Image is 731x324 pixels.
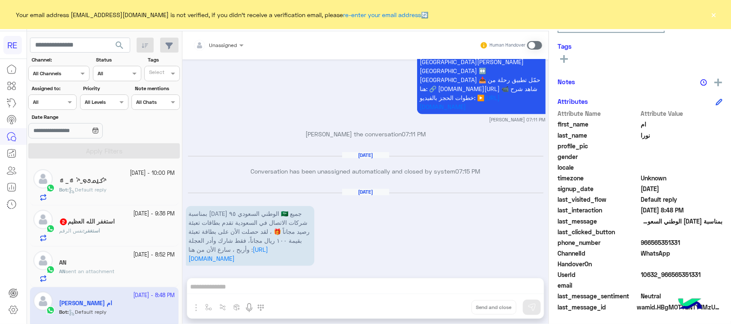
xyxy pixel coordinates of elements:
[109,38,130,56] button: search
[710,10,718,19] button: ×
[558,152,639,161] span: gender
[28,143,180,159] button: Apply Filters
[558,42,722,50] h6: Tags
[558,109,639,118] span: Attribute Name
[189,210,310,253] span: بمناسبة [DATE] الوطني السعودي ٩٥ 🇸🇦 جميع شركات الاتصال في السعودية تقدم بطاقات تعبئة رصيد مجاناً ...
[558,184,639,193] span: signup_date
[641,163,723,172] span: null
[558,195,639,204] span: last_visited_flow
[186,167,546,176] p: Conversation has been unassigned automatically and closed by system
[96,56,140,64] label: Status
[641,249,723,258] span: 2
[471,300,516,315] button: Send and close
[209,42,237,48] span: Unassigned
[420,4,541,101] span: رحلات تشاركية بين المدن بـ19 ريال فقط؟ 😱 مع تطبيق رحلة تقدر تسافر بين: [GEOGRAPHIC_DATA] ↔️ [GEOG...
[558,259,639,268] span: HandoverOn
[59,186,69,193] b: :
[558,249,639,258] span: ChannelId
[69,186,107,193] span: Default reply
[641,292,723,300] span: 0
[558,206,639,215] span: last_interaction
[32,56,89,64] label: Channel:
[558,227,639,236] span: last_clicked_button
[186,206,314,266] p: 23/9/2025, 8:48 PM
[134,210,175,218] small: [DATE] - 9:36 PM
[186,130,546,138] p: [PERSON_NAME] the conversation
[134,251,175,259] small: [DATE] - 8:52 PM
[558,238,639,247] span: phone_number
[59,268,66,274] span: AN
[66,268,114,274] span: sent an attachment
[420,94,500,110] a: [URL][DOMAIN_NAME]
[558,303,635,312] span: last_message_id
[32,85,76,92] label: Assigned to:
[60,218,67,225] span: 2
[402,130,426,138] span: 07:11 PM
[33,251,53,270] img: defaultAdmin.png
[130,169,175,177] small: [DATE] - 10:00 PM
[700,79,707,86] img: notes
[641,131,723,140] span: نورا
[189,246,269,262] a: [URL][DOMAIN_NAME]
[641,195,723,204] span: Default reply
[59,227,83,234] span: نفس الرقم
[33,169,53,189] img: defaultAdmin.png
[641,270,723,279] span: 10632_966565351331
[641,259,723,268] span: null
[558,163,639,172] span: locale
[714,79,722,86] img: add
[637,303,722,312] span: wamid.HBgMOTY2NTY1MzUxMzMxFQIAEhggQUM2M0YzNjIwNDA0NjRGNkExNTBGQjdDQzc0N0IwMzUA
[641,281,723,290] span: null
[186,268,206,275] small: 08:48 PM
[641,217,723,226] span: بمناسبة اليوم الوطني السعودي ٩٥ 🇸🇦 جميع شركات الاتصال في السعودية تقدم بطاقات تعبئة رصيد مجاناً 🎁...
[641,152,723,161] span: null
[33,210,53,229] img: defaultAdmin.png
[83,227,100,234] b: :
[59,177,106,185] h5: ಠ_ಠ ཌं‿໑૭ᓄɹ̤كـཌं
[558,97,588,105] h6: Attributes
[558,78,575,85] h6: Notes
[641,184,723,193] span: 2025-08-22T14:57:03.316Z
[59,186,67,193] span: Bot
[558,174,639,183] span: timezone
[59,218,115,225] h5: استغفر الله العظيم
[135,85,179,92] label: Note mentions
[558,141,639,150] span: profile_pic
[558,281,639,290] span: email
[641,206,723,215] span: 2025-09-23T17:48:45.981Z
[59,259,66,266] h5: AN
[558,120,639,129] span: first_name
[84,227,100,234] span: استغفر
[641,120,723,129] span: ام
[641,174,723,183] span: Unknown
[3,36,22,54] div: RE
[16,10,429,19] span: Your email address [EMAIL_ADDRESS][DOMAIN_NAME] is not verified, if you didn't receive a verifica...
[46,265,55,274] img: WhatsApp
[46,184,55,192] img: WhatsApp
[489,116,546,123] small: [PERSON_NAME] 07:11 PM
[342,152,389,158] h6: [DATE]
[46,224,55,233] img: WhatsApp
[148,56,179,64] label: Tags
[558,217,639,226] span: last_message
[558,131,639,140] span: last_name
[342,189,389,195] h6: [DATE]
[148,68,164,78] div: Select
[641,109,723,118] span: Attribute Value
[114,40,125,50] span: search
[641,238,723,247] span: 966565351331
[489,42,525,49] small: Human Handover
[675,290,705,320] img: hulul-logo.png
[558,292,639,300] span: last_message_sentiment
[456,168,480,175] span: 07:15 PM
[343,11,421,18] a: re-enter your email address
[641,227,723,236] span: null
[558,270,639,279] span: UserId
[32,113,128,121] label: Date Range
[83,85,127,92] label: Priority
